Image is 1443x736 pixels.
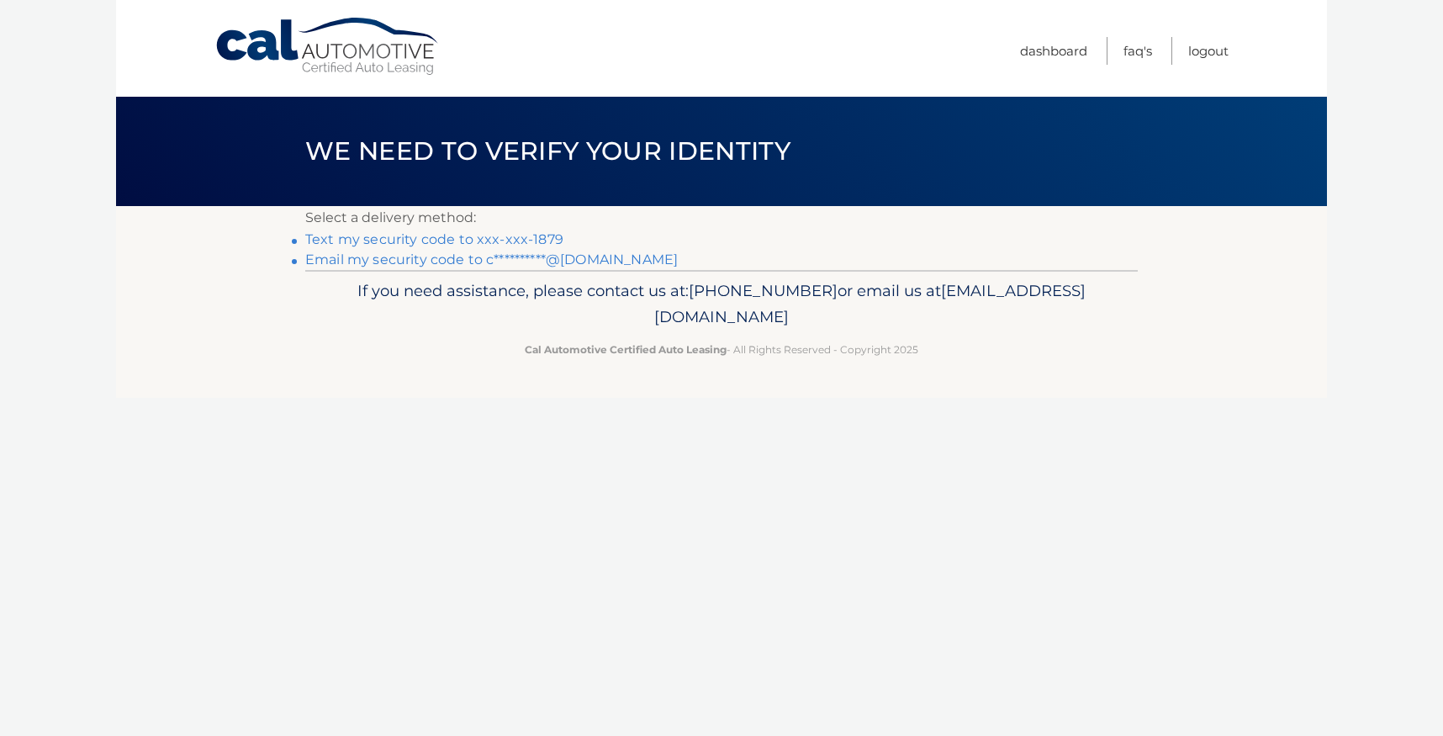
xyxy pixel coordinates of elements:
[214,17,441,77] a: Cal Automotive
[1188,37,1229,65] a: Logout
[316,341,1127,358] p: - All Rights Reserved - Copyright 2025
[305,252,678,267] a: Email my security code to c**********@[DOMAIN_NAME]
[525,343,727,356] strong: Cal Automotive Certified Auto Leasing
[305,231,563,247] a: Text my security code to xxx-xxx-1879
[1020,37,1087,65] a: Dashboard
[689,281,838,300] span: [PHONE_NUMBER]
[305,206,1138,230] p: Select a delivery method:
[305,135,790,167] span: We need to verify your identity
[316,278,1127,331] p: If you need assistance, please contact us at: or email us at
[1123,37,1152,65] a: FAQ's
